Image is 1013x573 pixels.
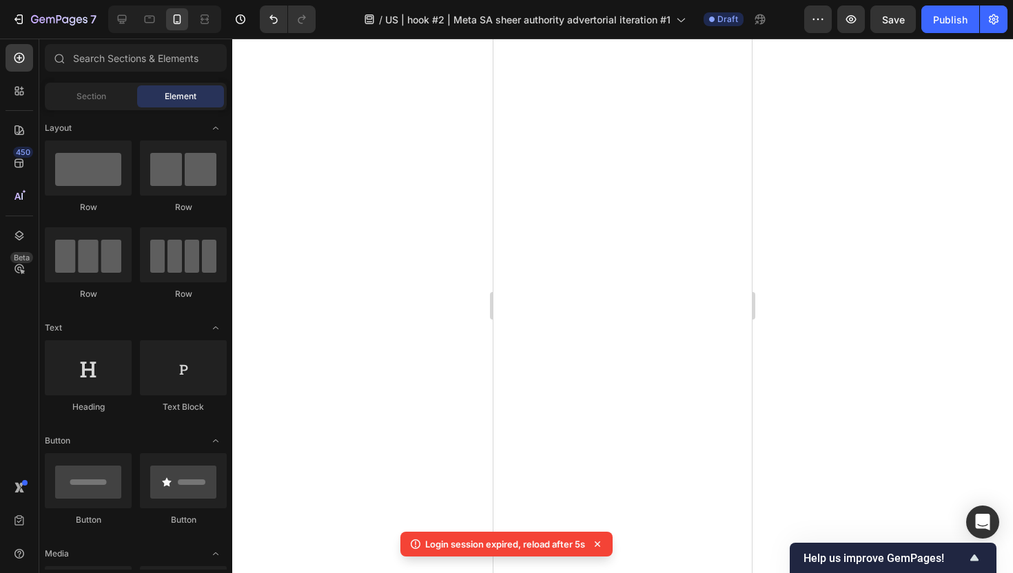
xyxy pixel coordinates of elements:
div: Text Block [140,401,227,413]
span: Toggle open [205,430,227,452]
span: Section [76,90,106,103]
input: Search Sections & Elements [45,44,227,72]
div: Beta [10,252,33,263]
span: Text [45,322,62,334]
span: Layout [45,122,72,134]
div: Row [45,201,132,213]
div: Undo/Redo [260,6,316,33]
iframe: Design area [493,39,752,573]
span: Element [165,90,196,103]
button: Publish [921,6,979,33]
span: Media [45,548,69,560]
button: Save [870,6,916,33]
div: Button [45,514,132,526]
span: / [379,12,382,27]
span: Toggle open [205,543,227,565]
div: Heading [45,401,132,413]
span: Button [45,435,70,447]
div: Row [140,288,227,300]
div: Publish [933,12,968,27]
div: 450 [13,147,33,158]
div: Open Intercom Messenger [966,506,999,539]
p: 7 [90,11,96,28]
button: 7 [6,6,103,33]
span: Toggle open [205,117,227,139]
span: Help us improve GemPages! [804,552,966,565]
div: Row [45,288,132,300]
span: Draft [717,13,738,25]
span: Toggle open [205,317,227,339]
p: Login session expired, reload after 5s [425,537,585,551]
div: Button [140,514,227,526]
button: Show survey - Help us improve GemPages! [804,550,983,566]
div: Row [140,201,227,213]
span: Save [882,14,905,25]
span: US | hook #2 | Meta SA sheer authority advertorial iteration #1 [385,12,671,27]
